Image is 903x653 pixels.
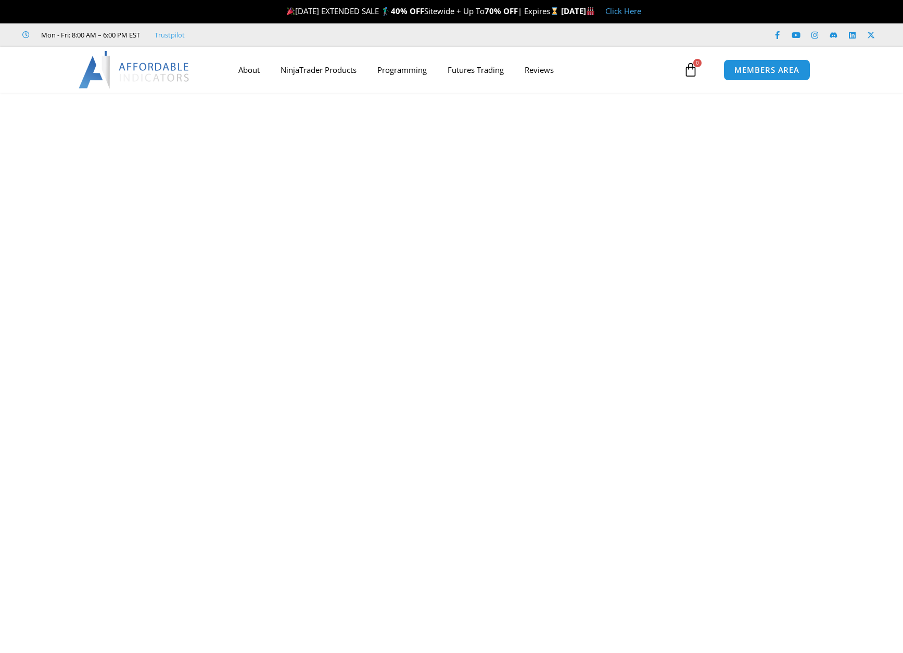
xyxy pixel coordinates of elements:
[367,58,437,82] a: Programming
[485,6,518,16] strong: 70% OFF
[391,6,424,16] strong: 40% OFF
[561,6,595,16] strong: [DATE]
[270,58,367,82] a: NinjaTrader Products
[39,29,140,41] span: Mon - Fri: 8:00 AM – 6:00 PM EST
[514,58,564,82] a: Reviews
[734,66,799,74] span: MEMBERS AREA
[155,29,185,41] a: Trustpilot
[287,7,295,15] img: 🎉
[79,51,190,89] img: LogoAI | Affordable Indicators – NinjaTrader
[228,58,681,82] nav: Menu
[723,59,810,81] a: MEMBERS AREA
[228,58,270,82] a: About
[668,55,714,85] a: 0
[587,7,594,15] img: 🏭
[605,6,641,16] a: Click Here
[693,59,702,67] span: 0
[551,7,558,15] img: ⌛
[284,6,561,16] span: [DATE] EXTENDED SALE 🏌️‍♂️ Sitewide + Up To | Expires
[437,58,514,82] a: Futures Trading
